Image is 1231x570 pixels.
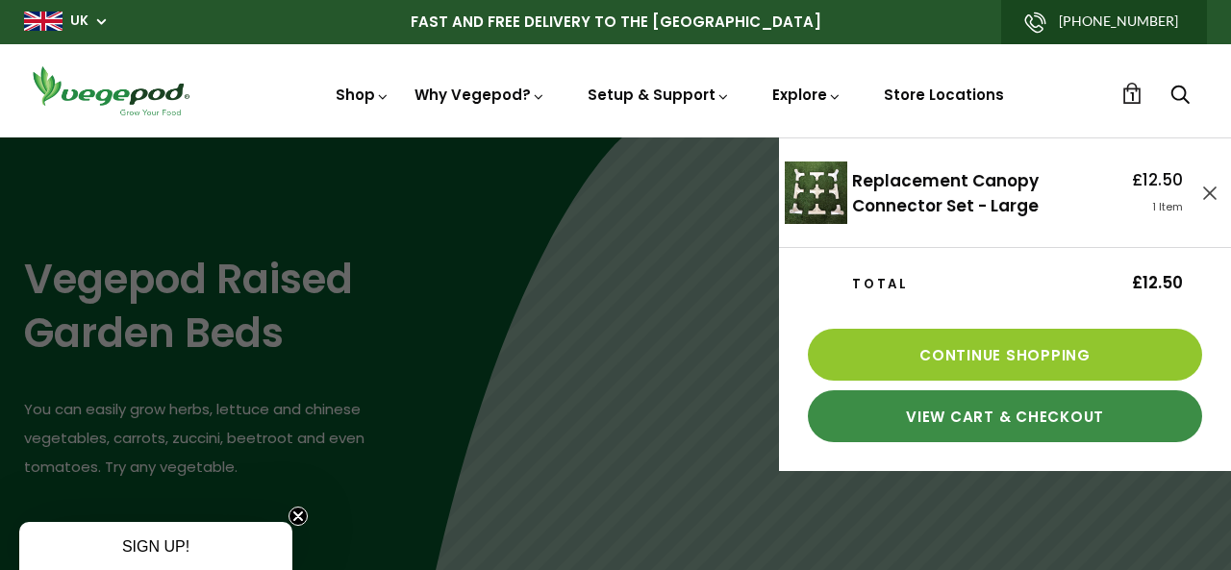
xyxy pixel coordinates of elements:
span: Total [852,275,909,293]
a: Why Vegepod? [415,85,545,105]
span: SIGN UP! [122,538,189,555]
a: Replacement Canopy Connector Set - Large [852,169,1039,217]
a: Shop [336,85,389,105]
span: 1 [1130,87,1135,106]
a: Store Locations [884,85,1004,105]
div: SIGN UP!Close teaser [19,522,292,570]
a: 1 [1121,83,1143,104]
span: 1 Item [1152,199,1183,214]
a: UK [70,12,88,31]
a: Continue Shopping [808,329,1202,381]
span: £12.50 [1132,271,1183,294]
img: Replacement Canopy Connector Set - Large [785,161,847,224]
a: View Cart & Checkout [808,390,1202,442]
a: Setup & Support [588,85,730,105]
span: £12.50 [1132,168,1183,191]
button: Close teaser [289,507,308,526]
img: Vegepod [24,63,197,118]
a: Search [1170,86,1190,106]
img: gb_large.png [24,12,63,31]
a: Explore [772,85,842,105]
